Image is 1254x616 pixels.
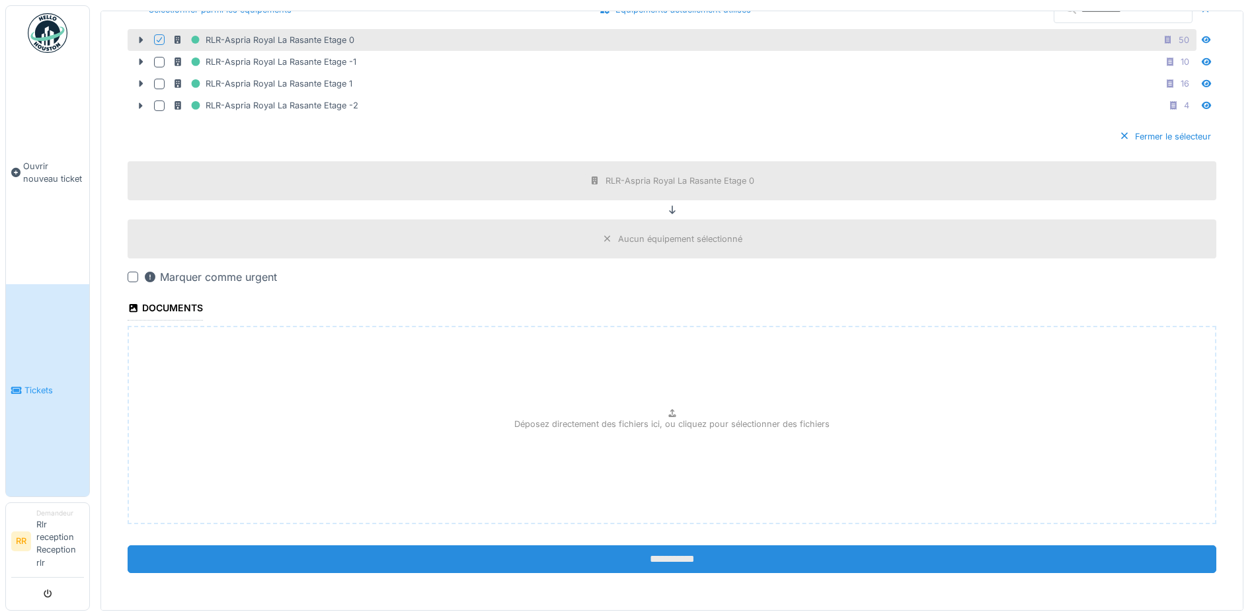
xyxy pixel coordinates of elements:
li: RR [11,531,31,551]
div: Marquer comme urgent [143,269,277,285]
span: Ouvrir nouveau ticket [23,160,84,185]
div: 50 [1179,34,1189,46]
a: RR DemandeurRlr reception Reception rlr [11,508,84,578]
div: 16 [1181,77,1189,90]
li: Rlr reception Reception rlr [36,508,84,574]
div: RLR-Aspria Royal La Rasante Etage 1 [173,75,352,92]
div: Demandeur [36,508,84,518]
div: 10 [1181,56,1189,68]
div: Fermer le sélecteur [1114,128,1216,145]
img: Badge_color-CXgf-gQk.svg [28,13,67,53]
p: Déposez directement des fichiers ici, ou cliquez pour sélectionner des fichiers [514,418,830,430]
div: RLR-Aspria Royal La Rasante Etage 0 [173,32,354,48]
div: 4 [1184,99,1189,112]
a: Tickets [6,284,89,496]
div: Documents [128,298,203,321]
a: Ouvrir nouveau ticket [6,60,89,284]
div: RLR-Aspria Royal La Rasante Etage 0 [606,174,754,187]
span: Tickets [24,384,84,397]
div: RLR-Aspria Royal La Rasante Etage -2 [173,97,358,114]
div: Aucun équipement sélectionné [618,233,742,245]
div: RLR-Aspria Royal La Rasante Etage -1 [173,54,356,70]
